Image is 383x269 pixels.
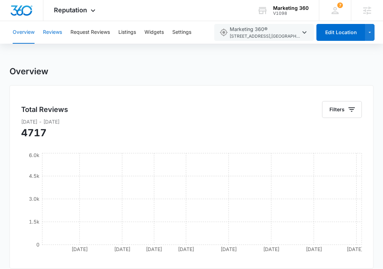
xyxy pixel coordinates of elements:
button: Marketing 360®[STREET_ADDRESS],[GEOGRAPHIC_DATA][PERSON_NAME],CO [214,24,314,41]
tspan: [DATE] [347,246,363,252]
tspan: [DATE] [306,246,322,252]
h5: Total Reviews [21,104,68,115]
span: Marketing 360® [230,25,300,40]
span: Reputation [54,6,87,14]
tspan: [DATE] [114,246,130,252]
span: 4717 [21,127,47,139]
tspan: 6.0k [29,152,39,158]
button: Overview [13,21,35,44]
tspan: [DATE] [221,246,237,252]
tspan: 3.0k [29,196,39,202]
tspan: [DATE] [72,246,88,252]
button: Widgets [144,21,164,44]
div: account id [273,11,309,16]
h1: Overview [10,66,48,77]
tspan: [DATE] [263,246,279,252]
tspan: 4.5k [29,173,39,179]
tspan: 1.5k [29,219,39,225]
span: 7 [337,2,343,8]
span: [STREET_ADDRESS] , [GEOGRAPHIC_DATA][PERSON_NAME] , CO [230,33,300,40]
p: [DATE] - [DATE] [21,118,362,125]
tspan: 0 [36,242,39,248]
button: Reviews [43,21,62,44]
div: notifications count [337,2,343,8]
div: account name [273,5,309,11]
button: Request Reviews [70,21,110,44]
button: Listings [118,21,136,44]
tspan: [DATE] [146,246,162,252]
tspan: [DATE] [178,246,194,252]
button: Filters [322,101,362,118]
button: Edit Location [316,24,365,41]
button: Settings [172,21,191,44]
